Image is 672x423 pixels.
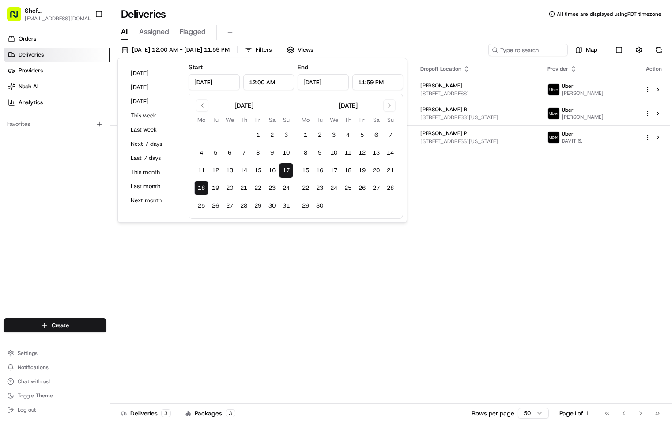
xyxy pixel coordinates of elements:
[4,64,110,78] a: Providers
[265,128,279,142] button: 2
[237,199,251,213] button: 28
[355,115,369,125] th: Friday
[327,128,341,142] button: 3
[185,409,235,418] div: Packages
[194,115,208,125] th: Monday
[237,146,251,160] button: 7
[127,110,180,122] button: This week
[127,152,180,164] button: Last 7 days
[472,409,514,418] p: Rows per page
[265,146,279,160] button: 9
[383,99,396,112] button: Go to next month
[562,106,574,113] span: Uber
[383,128,397,142] button: 7
[18,392,53,399] span: Toggle Theme
[251,128,265,142] button: 1
[18,174,68,182] span: Knowledge Base
[355,128,369,142] button: 5
[223,163,237,178] button: 13
[279,163,293,178] button: 17
[180,26,206,37] span: Flagged
[341,163,355,178] button: 18
[420,114,533,121] span: [STREET_ADDRESS][US_STATE]
[137,113,161,124] button: See all
[4,48,110,62] a: Deliveries
[71,170,145,186] a: 💻API Documentation
[265,115,279,125] th: Saturday
[19,98,43,106] span: Analytics
[547,65,568,72] span: Provider
[127,138,180,150] button: Next 7 days
[383,115,397,125] th: Sunday
[256,46,272,54] span: Filters
[223,181,237,195] button: 20
[19,67,43,75] span: Providers
[127,166,180,178] button: This month
[279,115,293,125] th: Sunday
[208,181,223,195] button: 19
[586,46,597,54] span: Map
[298,46,313,54] span: Views
[161,409,171,417] div: 3
[226,409,235,417] div: 3
[298,115,313,125] th: Monday
[139,26,169,37] span: Assigned
[64,137,67,144] span: •
[369,128,383,142] button: 6
[19,51,44,59] span: Deliveries
[208,199,223,213] button: 26
[27,137,62,144] span: Shef Support
[327,115,341,125] th: Wednesday
[4,117,106,131] div: Favorites
[251,199,265,213] button: 29
[18,378,50,385] span: Chat with us!
[5,170,71,186] a: 📗Knowledge Base
[194,199,208,213] button: 25
[234,101,253,110] div: [DATE]
[298,199,313,213] button: 29
[341,146,355,160] button: 11
[557,11,661,18] span: All times are displayed using PDT timezone
[9,128,23,143] img: Shef Support
[4,79,110,94] a: Nash AI
[194,181,208,195] button: 18
[150,87,161,98] button: Start new chat
[298,63,308,71] label: End
[369,115,383,125] th: Saturday
[4,347,106,359] button: Settings
[75,174,82,181] div: 💻
[25,15,95,22] button: [EMAIL_ADDRESS][DOMAIN_NAME]
[420,130,467,137] span: [PERSON_NAME] P
[18,406,36,413] span: Log out
[88,195,107,202] span: Pylon
[313,163,327,178] button: 16
[571,44,601,56] button: Map
[18,350,38,357] span: Settings
[313,146,327,160] button: 9
[313,181,327,195] button: 23
[352,74,404,90] input: Time
[241,44,276,56] button: Filters
[265,181,279,195] button: 23
[645,65,663,72] div: Action
[559,409,589,418] div: Page 1 of 1
[548,108,559,119] img: uber-new-logo.jpeg
[279,146,293,160] button: 10
[420,82,462,89] span: [PERSON_NAME]
[355,181,369,195] button: 26
[40,93,121,100] div: We're available if you need us!
[279,199,293,213] button: 31
[127,67,180,79] button: [DATE]
[194,146,208,160] button: 4
[562,113,604,121] span: [PERSON_NAME]
[313,199,327,213] button: 30
[420,65,461,72] span: Dropoff Location
[298,74,349,90] input: Date
[18,364,49,371] span: Notifications
[121,26,128,37] span: All
[23,57,146,66] input: Clear
[355,163,369,178] button: 19
[298,128,313,142] button: 1
[369,163,383,178] button: 20
[383,163,397,178] button: 21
